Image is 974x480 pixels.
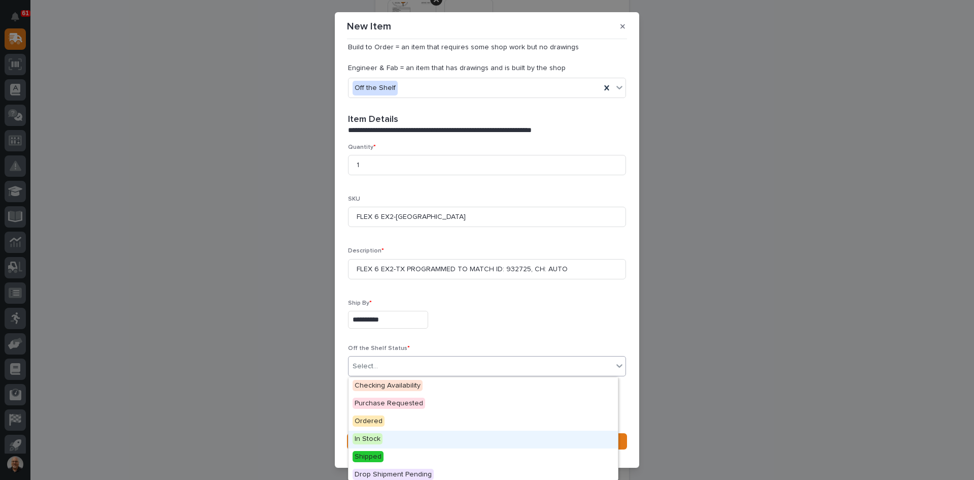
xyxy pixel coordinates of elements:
div: In Stock [349,431,618,449]
span: Ordered [353,415,385,427]
span: Purchase Requested [353,398,425,409]
div: Ordered [349,413,618,431]
span: Quantity [348,144,376,150]
p: New Item [347,20,391,33]
span: Checking Availability [353,380,423,391]
div: Off the Shelf [353,81,398,95]
div: Purchase Requested [349,395,618,413]
span: Ship By [348,300,372,306]
span: Drop Shipment Pending [353,469,434,480]
span: Shipped [353,451,384,462]
p: Off the Shelf = an item that ships without assembly or fabrication Build to Order = an item that ... [348,21,626,74]
h2: Item Details [348,114,398,125]
div: Checking Availability [349,377,618,395]
button: Save [347,433,627,450]
div: Shipped [349,449,618,466]
div: Select... [353,361,378,372]
span: SKU [348,196,360,202]
span: Off the Shelf Status [348,345,410,351]
span: In Stock [353,433,382,444]
span: Description [348,248,384,254]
